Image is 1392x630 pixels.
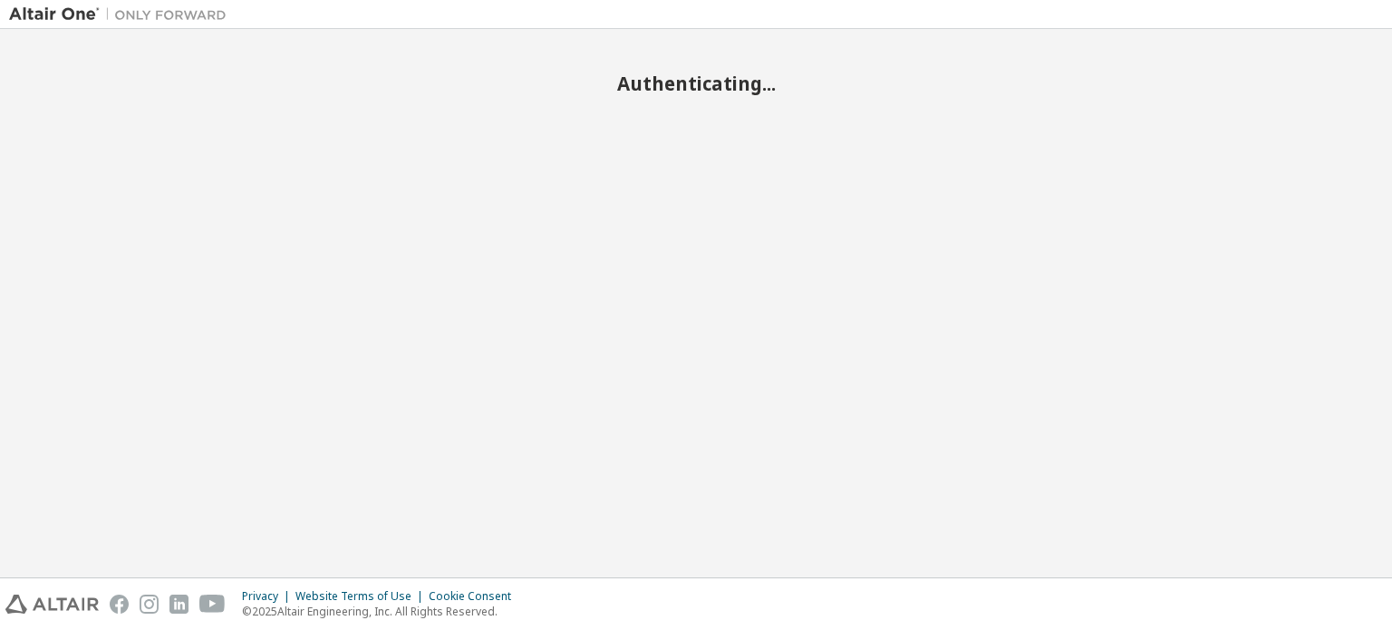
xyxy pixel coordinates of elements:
[110,595,129,614] img: facebook.svg
[9,5,236,24] img: Altair One
[199,595,226,614] img: youtube.svg
[429,589,522,604] div: Cookie Consent
[9,72,1383,95] h2: Authenticating...
[295,589,429,604] div: Website Terms of Use
[5,595,99,614] img: altair_logo.svg
[242,604,522,619] p: © 2025 Altair Engineering, Inc. All Rights Reserved.
[242,589,295,604] div: Privacy
[140,595,159,614] img: instagram.svg
[169,595,188,614] img: linkedin.svg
